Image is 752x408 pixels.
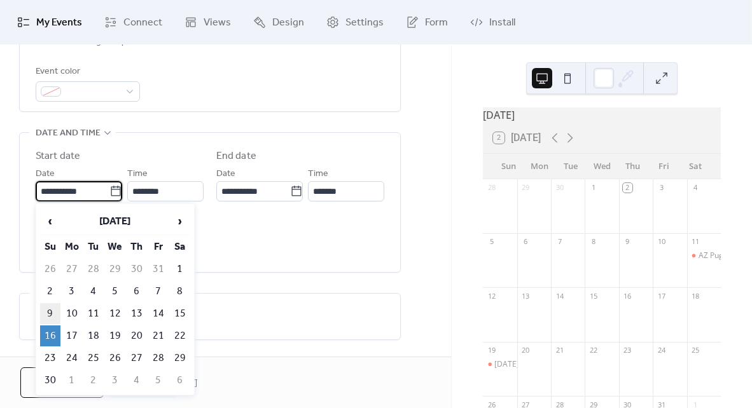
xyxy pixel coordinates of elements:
[105,348,125,369] td: 26
[483,359,517,370] div: Halloween Pawty
[623,291,632,301] div: 16
[657,346,666,355] div: 24
[36,64,137,79] div: Event color
[308,167,328,182] span: Time
[40,259,60,280] td: 26
[105,236,125,257] th: We
[51,34,131,50] span: Link to Google Maps
[483,107,721,123] div: [DATE]
[127,325,147,346] td: 20
[691,346,700,355] div: 25
[170,370,190,391] td: 6
[95,5,172,39] a: Connect
[679,154,711,179] div: Sat
[36,149,80,164] div: Start date
[623,346,632,355] div: 23
[127,167,148,182] span: Time
[83,281,104,302] td: 4
[204,15,231,31] span: Views
[175,5,240,39] a: Views
[83,236,104,257] th: Tu
[40,303,60,324] td: 9
[83,348,104,369] td: 25
[40,325,60,346] td: 16
[317,5,393,39] a: Settings
[40,348,60,369] td: 23
[127,281,147,302] td: 6
[127,236,147,257] th: Th
[148,259,169,280] td: 31
[127,348,147,369] td: 27
[489,15,515,31] span: Install
[148,370,169,391] td: 5
[148,303,169,324] td: 14
[521,237,531,247] div: 6
[588,183,598,193] div: 1
[123,15,162,31] span: Connect
[148,236,169,257] th: Fr
[40,236,60,257] th: Su
[36,15,82,31] span: My Events
[40,281,60,302] td: 2
[105,281,125,302] td: 5
[170,303,190,324] td: 15
[216,149,256,164] div: End date
[105,325,125,346] td: 19
[36,126,101,141] span: Date and time
[62,370,82,391] td: 1
[62,208,169,235] th: [DATE]
[170,281,190,302] td: 8
[105,303,125,324] td: 12
[521,291,531,301] div: 13
[83,370,104,391] td: 2
[691,183,700,193] div: 4
[148,348,169,369] td: 28
[623,237,632,247] div: 9
[618,154,649,179] div: Thu
[657,183,666,193] div: 3
[648,154,679,179] div: Fri
[521,346,531,355] div: 20
[487,183,496,193] div: 28
[487,291,496,301] div: 12
[8,5,92,39] a: My Events
[216,167,235,182] span: Date
[62,236,82,257] th: Mo
[105,370,125,391] td: 3
[170,325,190,346] td: 22
[687,250,721,261] div: AZ Pug Rescue Halloween Party
[105,259,125,280] td: 29
[148,325,169,346] td: 21
[524,154,555,179] div: Mon
[555,183,564,193] div: 30
[244,5,314,39] a: Design
[170,259,190,280] td: 1
[127,370,147,391] td: 4
[40,370,60,391] td: 30
[62,281,82,302] td: 3
[691,237,700,247] div: 11
[691,291,700,301] div: 18
[62,348,82,369] td: 24
[396,5,457,39] a: Form
[555,237,564,247] div: 7
[127,303,147,324] td: 13
[494,359,542,370] div: [DATE] Pawty
[345,15,384,31] span: Settings
[521,183,531,193] div: 29
[127,259,147,280] td: 30
[83,259,104,280] td: 28
[487,346,496,355] div: 19
[20,367,104,398] button: Cancel
[425,15,448,31] span: Form
[487,237,496,247] div: 5
[657,237,666,247] div: 10
[588,346,598,355] div: 22
[493,154,524,179] div: Sun
[36,167,55,182] span: Date
[83,303,104,324] td: 11
[588,237,598,247] div: 8
[555,291,564,301] div: 14
[83,325,104,346] td: 18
